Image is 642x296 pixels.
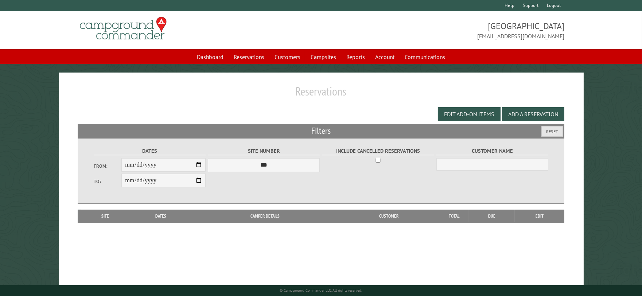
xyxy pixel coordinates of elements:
label: Dates [94,147,206,155]
h1: Reservations [78,84,564,104]
th: Camper Details [192,210,338,223]
a: Reservations [229,50,269,64]
label: Include Cancelled Reservations [322,147,434,155]
button: Add a Reservation [502,107,564,121]
button: Reset [541,126,563,137]
span: [GEOGRAPHIC_DATA] [EMAIL_ADDRESS][DOMAIN_NAME] [321,20,564,40]
th: Edit [515,210,564,223]
label: Customer Name [436,147,548,155]
button: Edit Add-on Items [438,107,501,121]
label: To: [94,178,122,185]
small: © Campground Commander LLC. All rights reserved. [280,288,362,293]
th: Total [439,210,468,223]
img: Campground Commander [78,14,169,43]
label: From: [94,163,122,170]
a: Campsites [306,50,341,64]
a: Customers [270,50,305,64]
a: Account [371,50,399,64]
a: Dashboard [192,50,228,64]
a: Reports [342,50,369,64]
th: Site [81,210,129,223]
th: Customer [338,210,440,223]
th: Dates [129,210,192,223]
label: Site Number [208,147,320,155]
a: Communications [400,50,450,64]
th: Due [468,210,515,223]
h2: Filters [78,124,564,138]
